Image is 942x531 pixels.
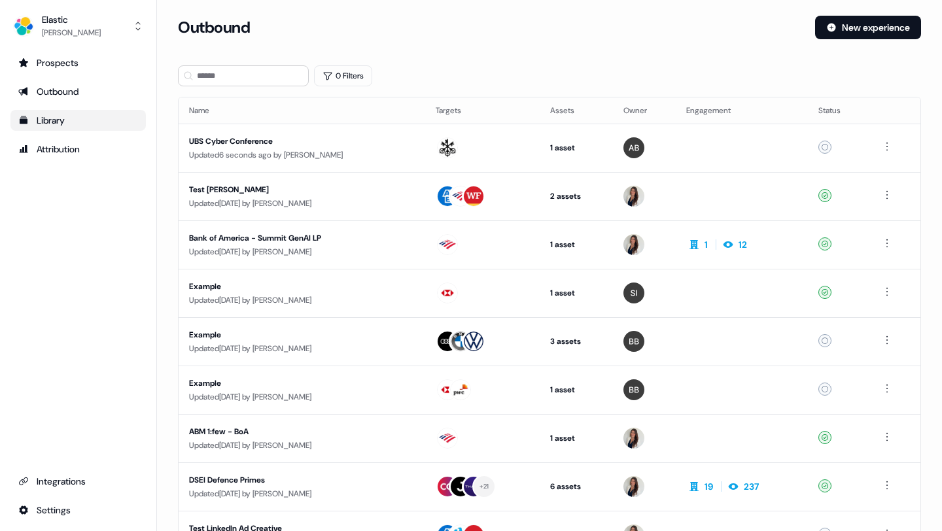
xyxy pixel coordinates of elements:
[808,97,869,124] th: Status
[550,190,602,203] div: 2 assets
[189,377,415,390] div: Example
[613,97,676,124] th: Owner
[42,26,101,39] div: [PERSON_NAME]
[623,137,644,158] img: Amy
[815,16,921,39] button: New experience
[623,234,644,255] img: Kelly
[189,231,415,245] div: Bank of America - Summit GenAI LP
[18,114,138,127] div: Library
[739,238,747,251] div: 12
[744,480,759,493] div: 237
[623,428,644,449] img: Kelly
[676,97,808,124] th: Engagement
[179,97,425,124] th: Name
[42,13,101,26] div: Elastic
[550,383,602,396] div: 1 asset
[189,148,415,162] div: Updated 6 seconds ago by [PERSON_NAME]
[10,10,146,42] button: Elastic[PERSON_NAME]
[550,286,602,300] div: 1 asset
[10,81,146,102] a: Go to outbound experience
[480,481,489,492] div: + 21
[189,487,415,500] div: Updated [DATE] by [PERSON_NAME]
[189,425,415,438] div: ABM 1:few - BoA
[540,97,613,124] th: Assets
[623,331,644,352] img: Ben
[189,135,415,148] div: UBS Cyber Conference
[705,480,713,493] div: 19
[18,56,138,69] div: Prospects
[623,283,644,303] img: Samarth
[189,280,415,293] div: Example
[623,379,644,400] img: Ben
[10,500,146,521] a: Go to integrations
[623,476,644,497] img: Kelly
[550,238,602,251] div: 1 asset
[189,183,415,196] div: Test [PERSON_NAME]
[189,294,415,307] div: Updated [DATE] by [PERSON_NAME]
[550,480,602,493] div: 6 assets
[189,197,415,210] div: Updated [DATE] by [PERSON_NAME]
[550,335,602,348] div: 3 assets
[314,65,372,86] button: 0 Filters
[550,141,602,154] div: 1 asset
[189,328,415,341] div: Example
[189,245,415,258] div: Updated [DATE] by [PERSON_NAME]
[178,18,250,37] h3: Outbound
[10,471,146,492] a: Go to integrations
[189,439,415,452] div: Updated [DATE] by [PERSON_NAME]
[623,186,644,207] img: Kelly
[189,342,415,355] div: Updated [DATE] by [PERSON_NAME]
[18,143,138,156] div: Attribution
[189,390,415,403] div: Updated [DATE] by [PERSON_NAME]
[189,473,415,487] div: DSEI Defence Primes
[10,52,146,73] a: Go to prospects
[18,475,138,488] div: Integrations
[18,85,138,98] div: Outbound
[10,110,146,131] a: Go to templates
[705,238,708,251] div: 1
[10,139,146,160] a: Go to attribution
[18,504,138,517] div: Settings
[425,97,540,124] th: Targets
[550,432,602,445] div: 1 asset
